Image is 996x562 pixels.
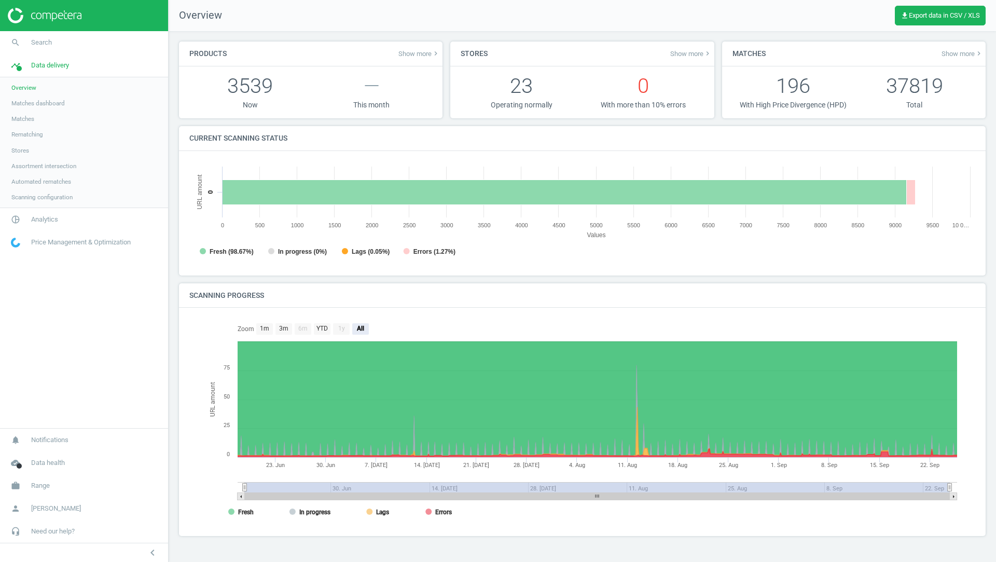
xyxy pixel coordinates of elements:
text: 0 [221,222,224,228]
tspan: 30. Jun [316,462,335,469]
tspan: In progress [299,509,330,516]
tspan: Fresh [238,509,254,516]
i: keyboard_arrow_right [975,49,983,58]
text: 3500 [478,222,490,228]
tspan: 25. Aug [719,462,738,469]
p: With more than 10% errors [583,100,704,110]
tspan: 1. Sep [771,462,787,469]
a: Show morekeyboard_arrow_right [398,49,440,58]
i: timeline [6,56,25,75]
i: keyboard_arrow_right [432,49,440,58]
text: YTD [316,325,328,332]
p: This month [311,100,432,110]
text: 1y [338,325,345,332]
text: 3m [279,325,288,332]
i: cloud_done [6,453,25,473]
tspan: Lags [376,509,389,516]
text: 500 [255,222,265,228]
tspan: 10 0… [952,222,969,228]
i: search [6,33,25,52]
a: Show morekeyboard_arrow_right [942,49,983,58]
tspan: Fresh (98.67%) [210,248,254,255]
tspan: 23. Jun [266,462,285,469]
span: Analytics [31,215,58,224]
i: keyboard_arrow_right [703,49,712,58]
tspan: 21. [DATE] [463,462,489,469]
text: 25 [224,422,230,429]
span: Matches [11,115,34,123]
i: pie_chart_outlined [6,210,25,229]
span: Price Management & Optimization [31,238,131,247]
span: Export data in CSV / XLS [901,11,980,20]
span: Need our help? [31,527,75,536]
span: Assortment intersection [11,162,76,170]
h4: Scanning progress [179,283,274,308]
button: get_appExport data in CSV / XLS [895,6,986,25]
span: — [364,74,380,98]
tspan: Lags (0.05%) [352,248,390,255]
text: 6500 [702,222,714,228]
span: Show more [670,49,712,58]
p: Total [854,100,975,110]
button: chevron_left [140,546,165,559]
text: 9000 [889,222,902,228]
h4: Products [179,42,237,66]
span: Scanning configuration [11,193,73,201]
text: 8000 [814,222,827,228]
tspan: Errors (1.27%) [413,248,455,255]
span: Data health [31,458,65,468]
text: 50 [224,393,230,400]
text: 75 [224,364,230,371]
text: 3000 [440,222,453,228]
tspan: 28. [DATE] [514,462,539,469]
text: 9500 [926,222,939,228]
text: 1m [260,325,269,332]
i: headset_mic [6,522,25,541]
tspan: URL amount [196,174,203,209]
tspan: 14. [DATE] [414,462,440,469]
span: Show more [398,49,440,58]
text: Zoom [238,325,254,333]
text: 2000 [366,222,378,228]
p: With High Price Divergence (HPD) [732,100,854,110]
span: Data delivery [31,61,69,70]
p: Operating normally [461,100,582,110]
span: Range [31,481,50,490]
a: Show morekeyboard_arrow_right [670,49,712,58]
tspan: 4. Aug [569,462,585,469]
tspan: 11. Aug [618,462,637,469]
text: 6m [298,325,308,332]
tspan: 18. Aug [668,462,687,469]
text: 2500 [403,222,416,228]
p: 3539 [189,72,311,100]
span: Overview [169,8,222,23]
text: 4500 [552,222,565,228]
i: get_app [901,11,909,20]
span: [PERSON_NAME] [31,504,81,513]
img: ajHJNr6hYgQAAAAASUVORK5CYII= [8,8,81,23]
p: 23 [461,72,582,100]
tspan: 15. Sep [870,462,889,469]
tspan: 8. Sep [821,462,837,469]
h4: Matches [722,42,776,66]
p: Now [189,100,311,110]
text: 5500 [627,222,640,228]
text: All [356,325,364,332]
span: Show more [942,49,983,58]
img: wGWNvw8QSZomAAAAABJRU5ErkJggg== [11,238,20,248]
tspan: In progress (0%) [278,248,327,255]
tspan: 7. [DATE] [365,462,388,469]
span: Notifications [31,435,68,445]
p: 0 [583,72,704,100]
text: 8500 [852,222,864,228]
tspan: Values [587,231,606,238]
span: Automated rematches [11,177,71,186]
tspan: 22. Sep [920,462,939,469]
h4: Stores [450,42,498,66]
span: Stores [11,146,29,155]
i: work [6,476,25,496]
span: Rematching [11,130,43,139]
i: chevron_left [146,546,159,559]
text: 4000 [515,222,528,228]
text: 6000 [665,222,677,228]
